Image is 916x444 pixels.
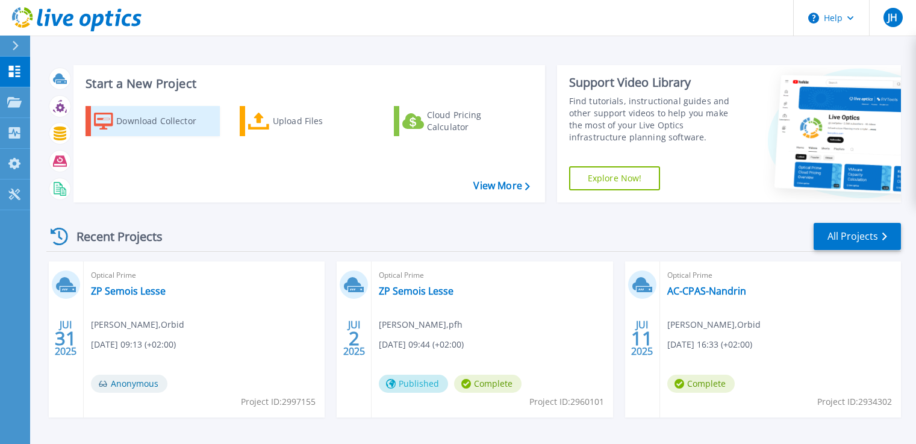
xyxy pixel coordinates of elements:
[86,106,220,136] a: Download Collector
[241,395,316,408] span: Project ID: 2997155
[91,338,176,351] span: [DATE] 09:13 (+02:00)
[529,395,604,408] span: Project ID: 2960101
[667,269,894,282] span: Optical Prime
[86,77,529,90] h3: Start a New Project
[240,106,374,136] a: Upload Files
[454,375,522,393] span: Complete
[473,180,529,192] a: View More
[569,75,742,90] div: Support Video Library
[569,95,742,143] div: Find tutorials, instructional guides and other support videos to help you make the most of your L...
[343,316,366,360] div: JUI 2025
[379,375,448,393] span: Published
[631,333,653,343] span: 11
[273,109,369,133] div: Upload Files
[91,269,317,282] span: Optical Prime
[814,223,901,250] a: All Projects
[888,13,897,22] span: JH
[379,285,453,297] a: ZP Semois Lesse
[427,109,523,133] div: Cloud Pricing Calculator
[631,316,653,360] div: JUI 2025
[817,395,892,408] span: Project ID: 2934302
[394,106,528,136] a: Cloud Pricing Calculator
[116,109,213,133] div: Download Collector
[349,333,360,343] span: 2
[379,318,463,331] span: [PERSON_NAME] , pfh
[54,316,77,360] div: JUI 2025
[379,338,464,351] span: [DATE] 09:44 (+02:00)
[379,269,605,282] span: Optical Prime
[667,338,752,351] span: [DATE] 16:33 (+02:00)
[667,318,761,331] span: [PERSON_NAME] , Orbid
[667,375,735,393] span: Complete
[91,375,167,393] span: Anonymous
[46,222,179,251] div: Recent Projects
[55,333,76,343] span: 31
[667,285,746,297] a: AC-CPAS-Nandrin
[91,285,166,297] a: ZP Semois Lesse
[91,318,184,331] span: [PERSON_NAME] , Orbid
[569,166,661,190] a: Explore Now!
